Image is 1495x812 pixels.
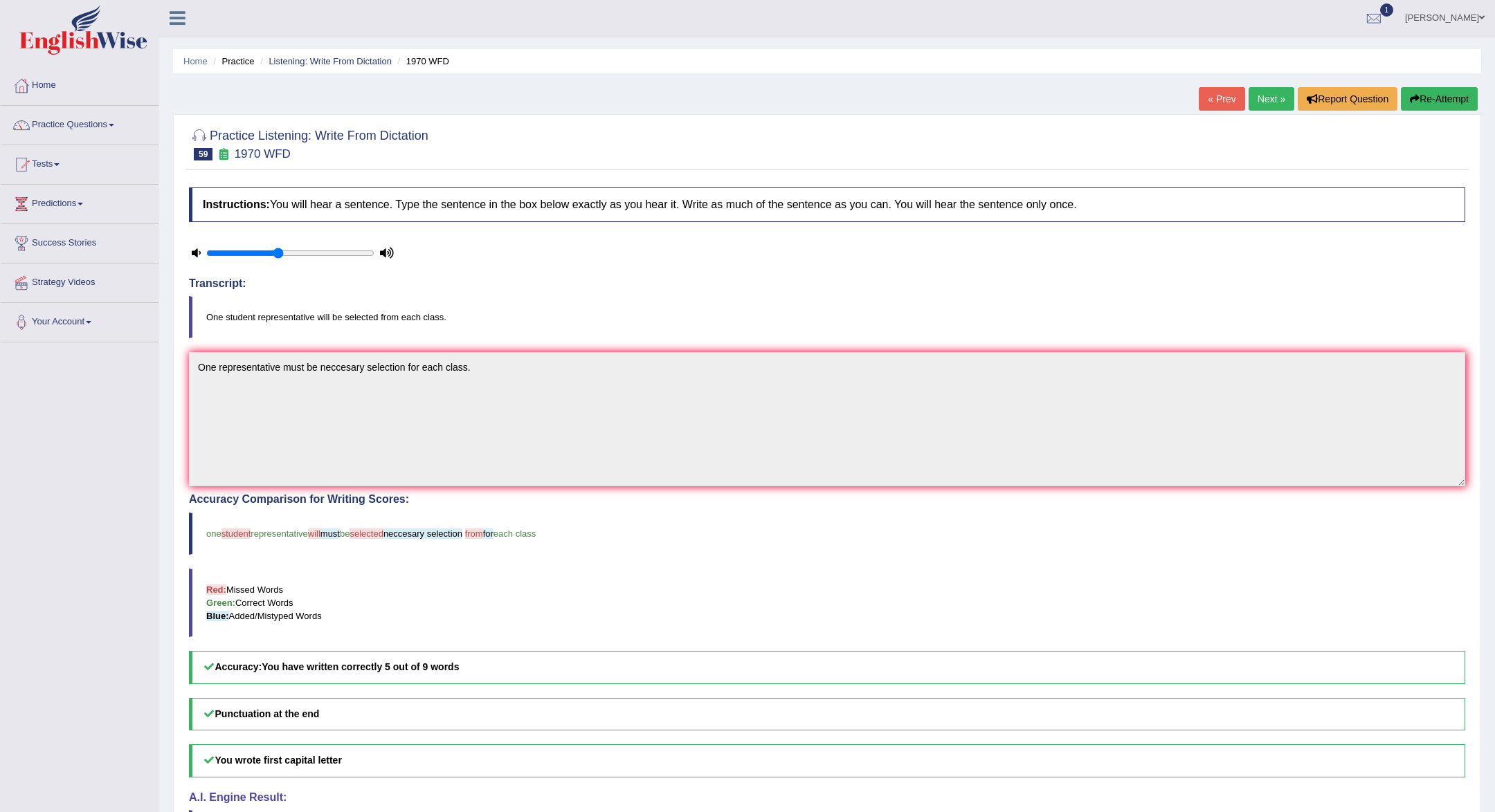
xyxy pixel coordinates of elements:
[189,187,1465,222] h4: You will hear a sentence. Type the sentence in the box below exactly as you hear it. Write as muc...
[189,277,1465,290] h4: Transcript:
[1,66,158,101] a: Home
[1,264,158,298] a: Strategy Videos
[206,584,226,595] b: Red:
[189,296,1465,338] blockquote: One student representative will be selected from each class.
[350,528,383,539] span: selected
[262,661,459,672] b: You have written correctly 5 out of 9 words
[1,145,158,180] a: Tests
[189,569,1465,637] blockquote: Missed Words Correct Words Added/Mistyped Words
[1249,87,1294,111] a: Next »
[465,528,483,539] span: from
[1380,3,1394,17] span: 1
[1,303,158,338] a: Your Account
[395,55,449,68] li: 1970 WFD
[308,528,320,539] span: will
[189,698,1465,730] h5: Punctuation at the end
[210,55,254,68] li: Practice
[269,56,392,66] a: Listening: Write From Dictation
[1,106,158,140] a: Practice Questions
[206,598,235,608] b: Green:
[189,651,1465,683] h5: Accuracy:
[189,791,1465,804] h4: A.I. Engine Result:
[189,126,428,160] h2: Practice Listening: Write From Dictation
[206,528,221,539] span: one
[203,199,270,210] b: Instructions:
[383,528,462,539] span: neccesary selection
[183,56,208,66] a: Home
[493,528,536,539] span: each class
[320,528,340,539] span: must
[1,224,158,259] a: Success Stories
[1,185,158,219] a: Predictions
[1298,87,1397,111] button: Report Question
[1199,87,1244,111] a: « Prev
[251,528,307,539] span: representative
[221,528,251,539] span: student
[189,744,1465,777] h5: You wrote first capital letter
[206,611,229,621] b: Blue:
[194,148,212,160] span: 59
[340,528,350,539] span: be
[189,493,1465,506] h4: Accuracy Comparison for Writing Scores:
[235,147,291,160] small: 1970 WFD
[1401,87,1478,111] button: Re-Attempt
[216,148,230,161] small: Exam occurring question
[483,528,493,539] span: for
